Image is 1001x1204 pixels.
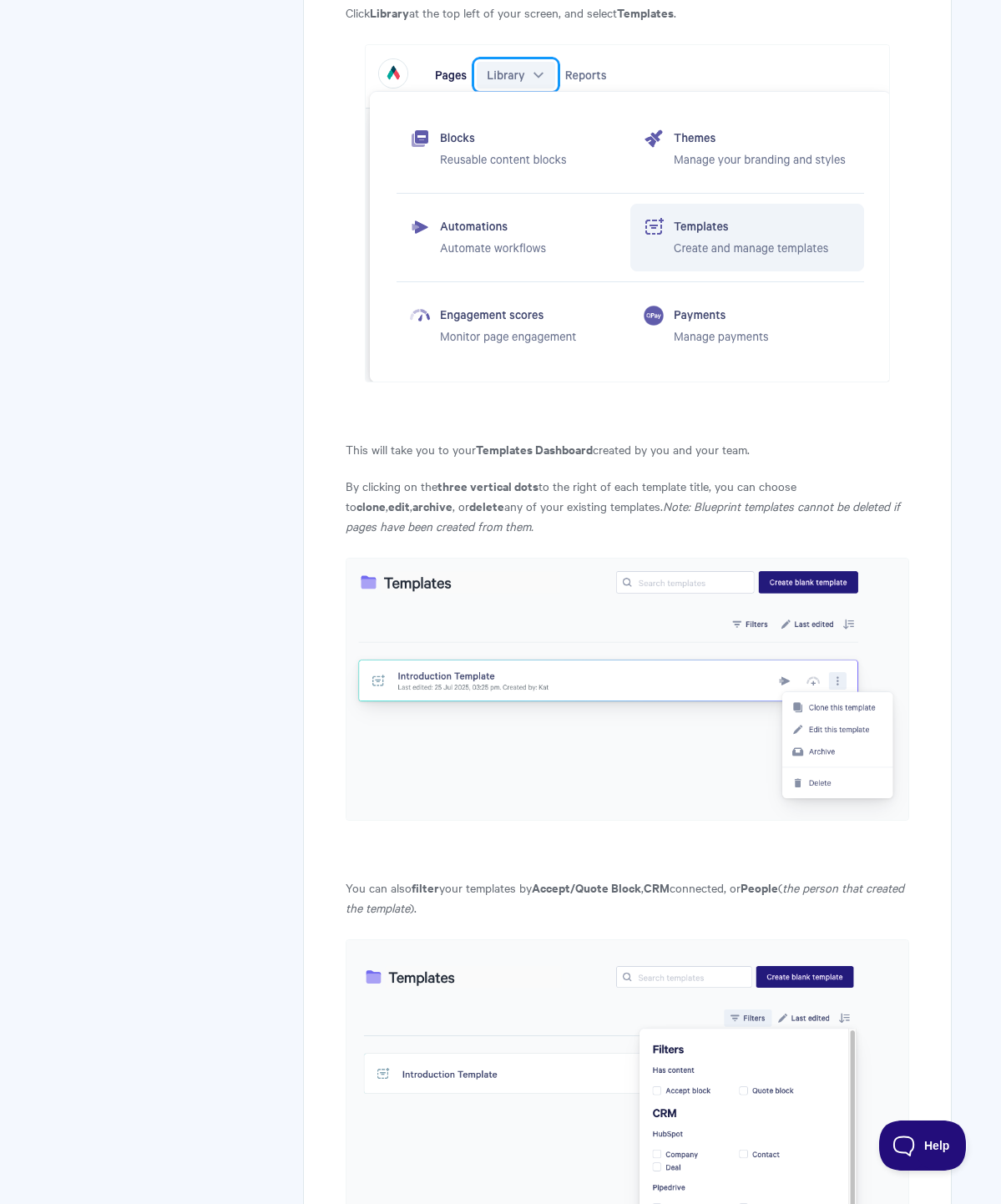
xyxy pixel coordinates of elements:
[741,878,778,896] strong: People
[346,498,900,534] em: Note: Blueprint templates cannot be deleted if pages have been created from them.
[346,878,908,918] p: You can also your templates by , connected, or ( ).
[346,3,908,23] p: Click at the top left of your screen, and select .
[388,497,410,514] strong: edit
[412,878,439,896] strong: filter
[469,497,504,514] strong: delete
[644,878,670,896] strong: CRM
[437,477,538,494] strong: three vertical dots
[412,497,452,514] strong: archive
[346,558,908,821] img: file-Z19idifQDI.png
[346,879,904,916] em: the person that created the template
[879,1121,968,1171] iframe: Toggle Customer Support
[365,44,890,382] img: file-gQ6MgVBBZa.png
[346,476,908,536] p: By clicking on the to the right of each template title, you can choose to , , , or any of your ex...
[356,497,386,514] strong: clone
[476,440,593,458] strong: Templates Dashboard
[346,439,908,459] p: This will take you to your created by you and your team.
[617,3,674,21] strong: Templates
[532,878,641,896] strong: Accept/Quote Block
[370,3,409,21] strong: Library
